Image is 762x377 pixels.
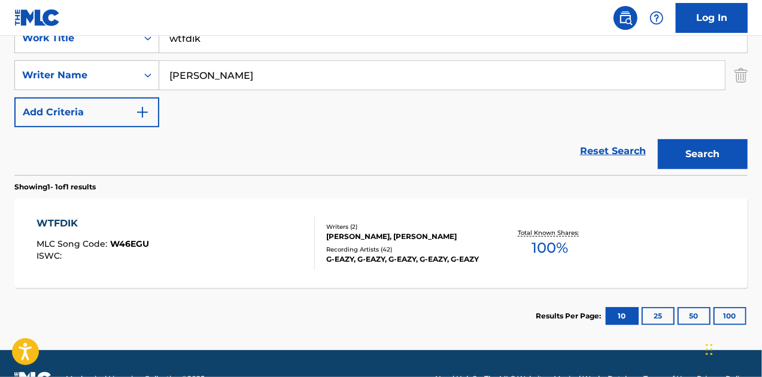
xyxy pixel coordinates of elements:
[37,238,110,249] span: MLC Song Code :
[642,307,675,325] button: 25
[618,11,633,25] img: search
[734,60,748,90] img: Delete Criterion
[614,6,637,30] a: Public Search
[536,311,604,321] p: Results Per Page:
[532,237,569,259] span: 100 %
[14,97,159,127] button: Add Criteria
[22,68,130,82] div: Writer Name
[37,216,149,231] div: WTFDIK
[645,6,669,30] div: Help
[714,307,746,325] button: 100
[14,198,748,288] a: WTFDIKMLC Song Code:W46EGUISWC:Writers (2)[PERSON_NAME], [PERSON_NAME]Recording Artists (42)G-EAZ...
[14,9,60,26] img: MLC Logo
[326,245,489,254] div: Recording Artists ( 42 )
[110,238,149,249] span: W46EGU
[658,139,748,169] button: Search
[37,250,65,261] span: ISWC :
[676,3,748,33] a: Log In
[22,31,130,45] div: Work Title
[606,307,639,325] button: 10
[702,320,762,377] iframe: Chat Widget
[649,11,664,25] img: help
[574,138,652,164] a: Reset Search
[678,307,711,325] button: 50
[518,228,582,237] p: Total Known Shares:
[135,105,150,119] img: 9d2ae6d4665cec9f34b9.svg
[326,231,489,242] div: [PERSON_NAME], [PERSON_NAME]
[14,182,96,192] p: Showing 1 - 1 of 1 results
[14,23,748,175] form: Search Form
[326,254,489,265] div: G-EAZY, G-EAZY, G-EAZY, G-EAZY, G-EAZY
[706,332,713,367] div: Drag
[326,222,489,231] div: Writers ( 2 )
